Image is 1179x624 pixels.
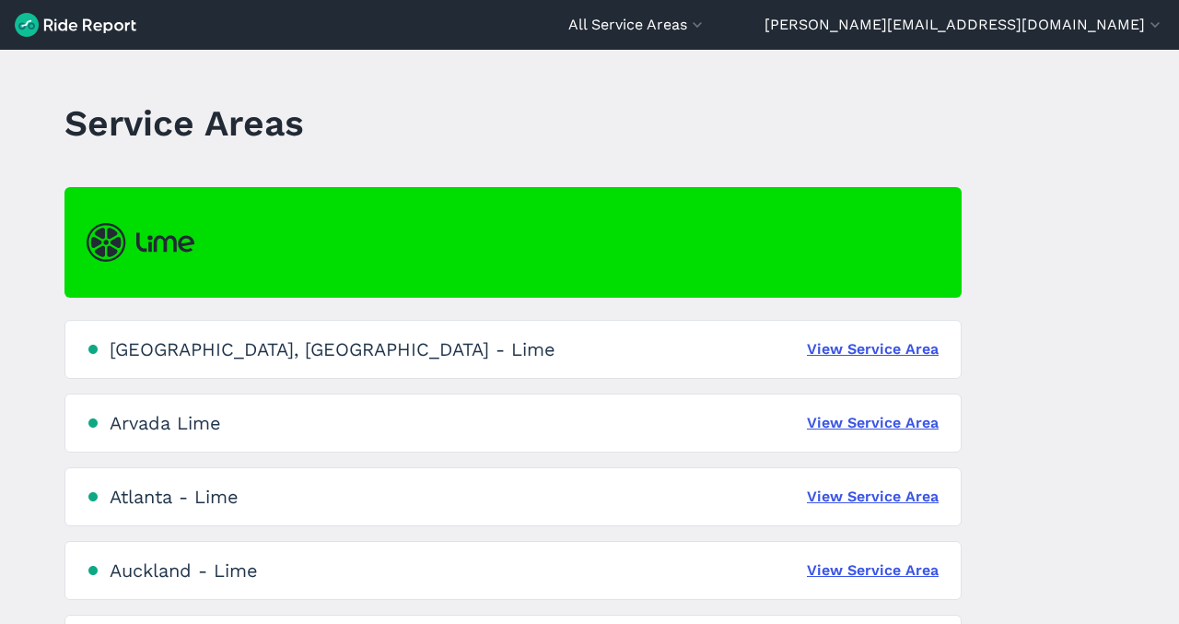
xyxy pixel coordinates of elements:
[87,223,194,262] img: Lime
[110,486,239,508] div: Atlanta - Lime
[807,338,939,360] a: View Service Area
[15,13,136,37] img: Ride Report
[807,412,939,434] a: View Service Area
[807,559,939,582] a: View Service Area
[110,412,221,434] div: Arvada Lime
[765,14,1164,36] button: [PERSON_NAME][EMAIL_ADDRESS][DOMAIN_NAME]
[110,559,258,582] div: Auckland - Lime
[64,98,304,148] h1: Service Areas
[110,338,555,360] div: [GEOGRAPHIC_DATA], [GEOGRAPHIC_DATA] - Lime
[568,14,706,36] button: All Service Areas
[807,486,939,508] a: View Service Area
